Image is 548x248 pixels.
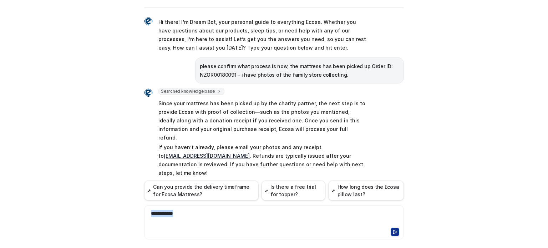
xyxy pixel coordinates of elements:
[144,88,153,97] img: Widget
[158,88,224,95] span: Searched knowledge base
[158,143,367,177] p: If you haven’t already, please email your photos and any receipt to . Refunds are typically issue...
[144,181,259,201] button: Can you provide the delivery timeframe for Ecosa Mattress?
[164,153,250,159] a: [EMAIL_ADDRESS][DOMAIN_NAME]
[158,99,367,142] p: Since your mattress has been picked up by the charity partner, the next step is to provide Ecosa ...
[200,62,399,79] p: please confirm what process is now, the mattress has been picked up Order ID: NZOR00180091 - i ha...
[158,18,367,52] p: Hi there! I’m Dream Bot, your personal guide to everything Ecosa. Whether you have questions abou...
[262,181,325,201] button: Is there a free trial for topper?
[328,181,404,201] button: How long does the Ecosa pillow last?
[144,17,153,26] img: Widget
